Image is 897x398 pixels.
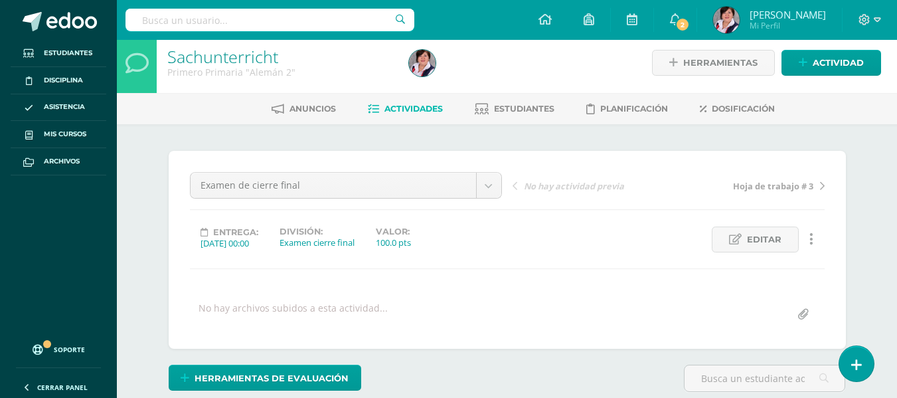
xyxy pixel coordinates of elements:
[524,180,624,192] span: No hay actividad previa
[675,17,690,32] span: 2
[368,98,443,120] a: Actividades
[125,9,414,31] input: Busca un usuario...
[713,7,740,33] img: 3192a045070c7a6c6e0256bb50f9b60a.png
[280,227,355,237] label: División:
[54,345,85,354] span: Soporte
[195,366,349,391] span: Herramientas de evaluación
[167,45,278,68] a: Sachunterricht
[683,50,758,75] span: Herramientas
[213,227,258,237] span: Entrega:
[750,8,826,21] span: [PERSON_NAME]
[201,237,258,249] div: [DATE] 00:00
[44,102,85,112] span: Asistencia
[669,179,825,192] a: Hoja de trabajo # 3
[44,156,80,167] span: Archivos
[712,104,775,114] span: Dosificación
[272,98,336,120] a: Anuncios
[652,50,775,76] a: Herramientas
[781,50,881,76] a: Actividad
[169,365,361,391] a: Herramientas de evaluación
[167,47,393,66] h1: Sachunterricht
[750,20,826,31] span: Mi Perfil
[747,227,781,252] span: Editar
[600,104,668,114] span: Planificación
[475,98,554,120] a: Estudiantes
[44,75,83,86] span: Disciplina
[37,383,88,392] span: Cerrar panel
[44,129,86,140] span: Mis cursos
[11,148,106,175] a: Archivos
[11,94,106,122] a: Asistencia
[685,365,845,391] input: Busca un estudiante aquí...
[494,104,554,114] span: Estudiantes
[813,50,864,75] span: Actividad
[700,98,775,120] a: Dosificación
[11,121,106,148] a: Mis cursos
[11,40,106,67] a: Estudiantes
[586,98,668,120] a: Planificación
[167,66,393,78] div: Primero Primaria 'Alemán 2'
[199,302,388,328] div: No hay archivos subidos a esta actividad...
[376,227,411,237] label: Valor:
[733,180,813,192] span: Hoja de trabajo # 3
[384,104,443,114] span: Actividades
[11,67,106,94] a: Disciplina
[409,50,436,76] img: 3192a045070c7a6c6e0256bb50f9b60a.png
[16,332,101,364] a: Soporte
[289,104,336,114] span: Anuncios
[376,237,411,249] div: 100.0 pts
[44,48,92,58] span: Estudiantes
[201,173,466,198] span: Examen de cierre final
[191,173,501,198] a: Examen de cierre final
[280,237,355,249] div: Examen cierre final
